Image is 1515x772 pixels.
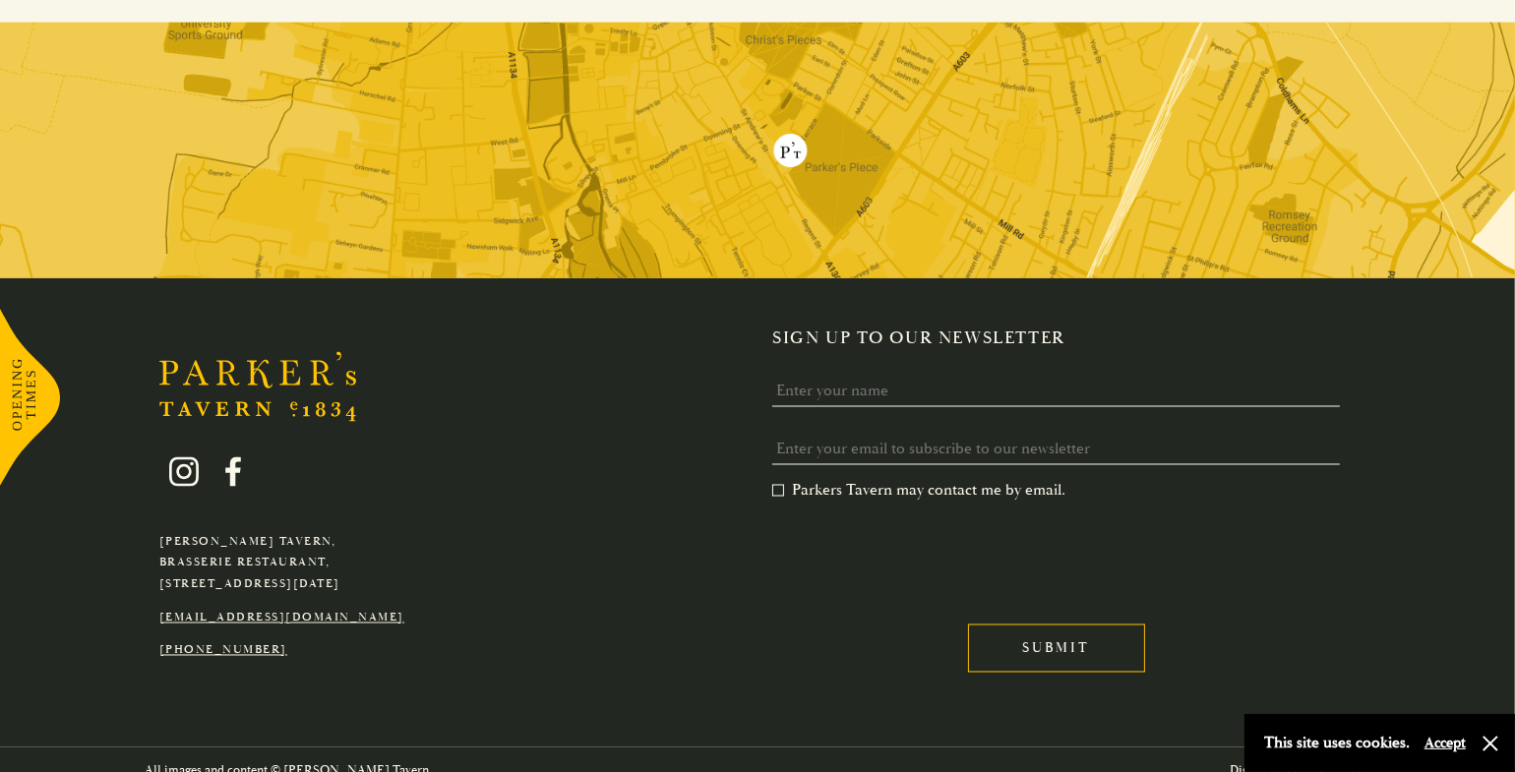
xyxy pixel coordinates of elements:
[159,611,404,625] a: [EMAIL_ADDRESS][DOMAIN_NAME]
[159,643,287,658] a: [PHONE_NUMBER]
[1264,729,1410,757] p: This site uses cookies.
[772,516,1071,593] iframe: reCAPTCHA
[772,377,1340,407] input: Enter your name
[159,532,404,596] p: [PERSON_NAME] Tavern, Brasserie Restaurant, [STREET_ADDRESS][DATE]
[772,327,1356,349] h2: Sign up to our newsletter
[968,624,1145,673] input: Submit
[772,481,1065,501] label: Parkers Tavern may contact me by email.
[1481,734,1500,753] button: Close and accept
[1424,734,1466,752] button: Accept
[772,435,1340,465] input: Enter your email to subscribe to our newsletter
